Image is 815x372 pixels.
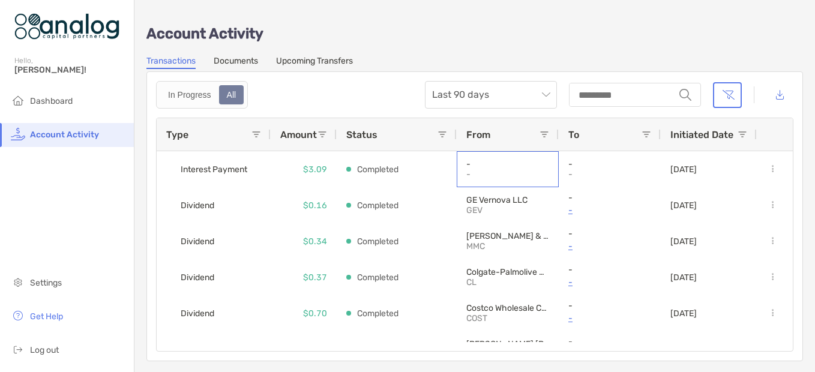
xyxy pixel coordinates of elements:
span: Account Activity [30,130,99,140]
img: settings icon [11,275,25,289]
span: Interest Payment [181,160,247,179]
div: All [220,86,243,103]
a: - [568,203,651,218]
p: - [568,193,651,203]
span: Type [166,129,188,140]
p: $0.70 [303,306,327,321]
p: Marsh & McLennan Companies Inc. [466,231,549,241]
p: Morgan Stanley [466,339,549,349]
p: - [568,301,651,311]
span: Dividend [181,340,214,359]
img: get-help icon [11,308,25,323]
div: In Progress [161,86,218,103]
span: From [466,129,490,140]
span: Get Help [30,311,63,322]
span: Dividend [181,268,214,287]
span: [PERSON_NAME]! [14,65,127,75]
img: input icon [679,89,691,101]
p: - [568,159,651,169]
p: GE Vernova LLC [466,195,549,205]
a: Transactions [146,56,196,69]
p: Colgate-Palmolive Company [466,267,549,277]
p: - [466,169,549,179]
img: logout icon [11,342,25,356]
button: Clear filters [713,82,742,108]
p: Costco Wholesale Corporation [466,303,549,313]
p: COST [466,313,549,323]
span: Dashboard [30,96,73,106]
p: [DATE] [670,200,697,211]
span: Status [346,129,377,140]
a: - [568,275,651,290]
p: - [466,159,549,169]
p: [DATE] [670,308,697,319]
p: Account Activity [146,26,803,41]
p: Completed [357,198,398,213]
img: Zoe Logo [14,5,119,48]
p: [DATE] [670,164,697,175]
p: - [568,337,651,347]
a: Upcoming Transfers [276,56,353,69]
p: CL [466,277,549,287]
p: GEV [466,205,549,215]
p: Completed [357,270,398,285]
p: MMC [466,241,549,251]
span: Settings [30,278,62,288]
span: Last 90 days [432,82,550,108]
p: - [568,169,651,179]
a: - [568,239,651,254]
div: segmented control [156,81,248,109]
a: - [568,311,651,326]
p: Completed [357,306,398,321]
p: - [568,265,651,275]
p: Completed [357,162,398,177]
span: Log out [30,345,59,355]
span: Dividend [181,304,214,323]
p: - [568,229,651,239]
span: Initiated Date [670,129,733,140]
p: [DATE] [670,272,697,283]
span: To [568,129,579,140]
p: $0.34 [303,234,327,249]
p: Completed [357,234,398,249]
a: Documents [214,56,258,69]
span: Dividend [181,196,214,215]
p: $0.16 [303,198,327,213]
img: household icon [11,93,25,107]
p: [DATE] [670,236,697,247]
span: Dividend [181,232,214,251]
span: Amount [280,129,317,140]
p: $0.37 [303,270,327,285]
p: $3.09 [303,162,327,177]
img: activity icon [11,127,25,141]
